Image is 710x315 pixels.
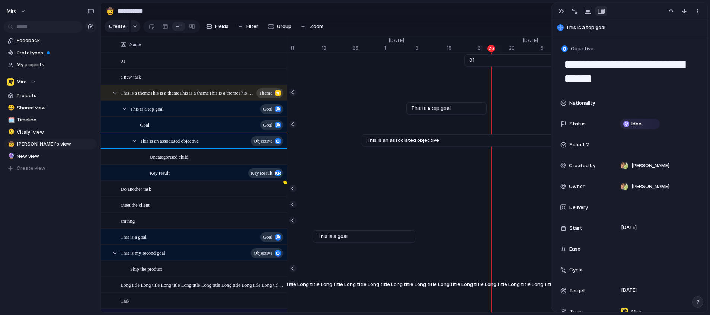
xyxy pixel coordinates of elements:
div: 🤠 [8,140,13,149]
a: Feedback [4,35,97,46]
a: This is an associated objective [367,135,549,146]
div: 15 [447,45,478,51]
span: This is a themeThis is a themeThis is a themeThis is a themeThis is a themeThis is a themeThis is... [121,88,254,97]
div: 22 [478,45,509,51]
a: 🤠[PERSON_NAME]'s view [4,139,97,150]
span: Projects [17,92,94,99]
span: [PERSON_NAME] [631,183,669,190]
span: Ship the product [130,264,162,273]
span: Long title Long title Long title Long title Long title Long title Long title Long title Long titl... [157,281,601,288]
span: This is my second goal [121,248,165,257]
span: theme [259,88,272,98]
span: smthng [121,216,135,225]
span: goal [263,104,272,114]
span: Start [569,225,582,232]
span: This is a top goal [130,104,164,113]
a: 🔮New view [4,151,97,162]
span: This is an associated objective [140,136,199,145]
span: Meet the client [121,200,150,209]
span: Feedback [17,37,94,44]
span: miro [7,7,17,15]
span: This is a top goal [566,24,704,31]
a: 01 [469,55,567,66]
span: [DATE] [619,223,639,232]
button: miro [3,5,30,17]
span: Fields [215,23,228,30]
span: [DATE] [384,37,409,44]
span: This is a top goal [411,105,451,112]
button: 😄 [7,104,14,112]
a: 😄Shared view [4,102,97,114]
button: Fields [203,20,231,32]
span: goal [263,232,272,242]
button: theme [256,88,283,98]
span: objective [253,136,272,146]
span: Goal [140,120,149,129]
span: Group [277,23,291,30]
span: Filter [246,23,258,30]
button: goal [260,232,283,242]
span: [DATE] [518,37,543,44]
span: Timeline [17,116,94,124]
span: This is an associated objective [367,137,439,144]
span: Objective [571,45,594,52]
span: Nationality [569,99,595,107]
span: This is a goal [317,233,348,240]
span: goal [263,120,272,130]
span: 01 [469,57,474,64]
button: Filter [234,20,261,32]
a: 🫠Vitaly' view [4,127,97,138]
a: Projects [4,90,97,101]
button: This is a top goal [555,22,704,34]
span: Shared view [17,104,94,112]
span: Key result [150,168,170,177]
a: My projects [4,59,97,70]
div: 🗓️ [8,116,13,124]
a: 🗓️Timeline [4,114,97,125]
span: Idea [631,120,642,128]
span: [PERSON_NAME]'s view [17,140,94,148]
span: Status [569,120,586,128]
button: 🤠 [7,140,14,148]
button: Miro [4,76,97,87]
span: Owner [569,183,585,190]
button: goal [260,104,283,114]
span: Create [109,23,126,30]
button: key result [248,168,283,178]
div: 11 [290,45,322,51]
button: 🫠 [7,128,14,136]
span: Delivery [569,204,588,211]
span: a new task [121,72,141,81]
span: Cycle [569,266,583,274]
button: 🔮 [7,153,14,160]
span: 01 [121,56,125,65]
div: 8 [415,45,447,51]
button: Zoom [298,20,326,32]
button: Group [264,20,295,32]
span: My projects [17,61,94,69]
span: Do another task [121,184,151,193]
button: Create view [4,163,97,174]
div: 🤠 [106,6,114,16]
span: Prototypes [17,49,94,57]
div: 1 [384,45,415,51]
a: Prototypes [4,47,97,58]
button: 🗓️ [7,116,14,124]
span: Create view [17,165,45,172]
button: Create [105,20,129,32]
span: Vitaly' view [17,128,94,136]
button: Objective [560,44,596,54]
span: Created by [569,162,595,169]
div: 25 [353,45,384,51]
span: Miro [17,78,27,86]
a: This is a top goal [411,103,482,114]
span: [PERSON_NAME] [631,162,669,169]
span: Select 2 [569,141,589,149]
button: objective [251,136,283,146]
span: [DATE] [619,286,639,295]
